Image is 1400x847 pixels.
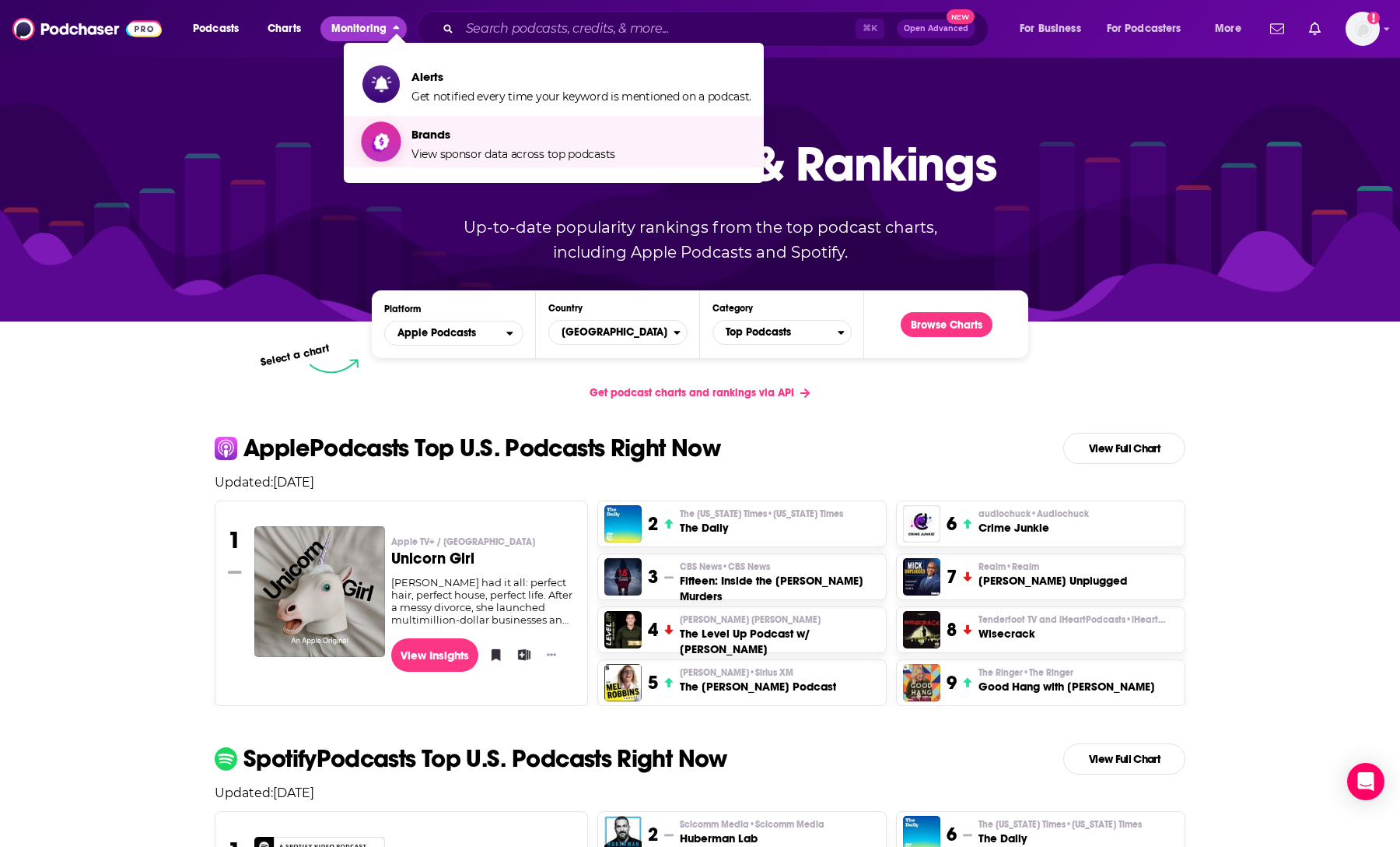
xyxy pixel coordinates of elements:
a: Show notifications dropdown [1303,16,1327,42]
span: Charts [268,18,301,40]
p: Mel Robbins • Sirius XM [680,666,836,679]
button: open menu [182,16,259,41]
span: Apple Podcasts [397,328,476,339]
img: Wisecrack [903,611,940,648]
span: New [947,9,975,24]
p: audiochuck • Audiochuck [978,508,1089,520]
a: Charts [257,16,310,41]
p: The New York Times • New York Times [680,508,843,520]
button: Show profile menu [1346,12,1380,46]
h3: Fifteen: Inside the [PERSON_NAME] Murders [680,573,880,604]
span: Podcasts [193,18,239,40]
img: Crime Junkie [903,505,940,543]
a: [PERSON_NAME] [PERSON_NAME]The Level Up Podcast w/ [PERSON_NAME] [680,613,880,657]
h3: 2 [648,823,658,846]
button: Countries [548,320,688,345]
span: • Sirius XM [749,667,793,678]
span: Realm [978,561,1039,573]
button: Categories [712,320,852,345]
p: Updated: [DATE] [202,785,1198,800]
span: Scicomm Media [680,818,824,831]
img: Podchaser - Follow, Share and Rate Podcasts [12,14,162,44]
p: Realm • Realm [978,561,1127,573]
span: The Ringer [978,666,1073,679]
img: spotify Icon [215,747,237,770]
span: CBS News [680,561,770,573]
button: Open AdvancedNew [897,19,975,38]
span: Monitoring [331,18,387,40]
a: Unicorn Girl [254,526,385,657]
a: Good Hang with Amy Poehler [903,664,940,701]
h3: Good Hang with [PERSON_NAME] [978,679,1155,694]
h3: 8 [947,618,957,641]
img: Fifteen: Inside the Daniel Marsh Murders [604,558,642,596]
button: close menu [320,16,407,41]
h3: The Daily [978,831,1142,846]
button: Add to List [513,643,528,666]
p: The New York Times • New York Times [978,818,1142,831]
h3: 4 [648,618,658,641]
h3: Wisecrack [978,626,1165,641]
span: Get podcast charts and rankings via API [590,386,794,399]
h3: Crime Junkie [978,520,1089,536]
a: The Level Up Podcast w/ Paul Alex [604,611,642,648]
span: For Podcasters [1107,18,1181,40]
a: Get podcast charts and rankings via API [577,374,822,412]
h3: 2 [648,512,658,536]
button: Bookmark Podcast [485,643,500,666]
img: User Profile [1346,12,1380,46]
a: audiochuck•AudiochuckCrime Junkie [978,508,1089,536]
a: Show notifications dropdown [1264,16,1290,42]
h3: 9 [947,671,957,694]
h3: The Daily [680,520,843,536]
span: Apple TV+ / [GEOGRAPHIC_DATA] [391,536,535,548]
span: • CBS News [722,561,770,572]
img: The Daily [604,505,642,543]
div: [PERSON_NAME] had it all: perfect hair, perfect house, perfect life. After a messy divorce, she l... [391,576,576,626]
span: The [US_STATE] Times [978,818,1142,831]
img: The Mel Robbins Podcast [604,664,642,701]
span: For Business [1020,18,1081,40]
div: Search podcasts, credits, & more... [432,11,1003,47]
p: Paul Alex Espinoza [680,613,880,626]
a: CBS News•CBS NewsFifteen: Inside the [PERSON_NAME] Murders [680,561,880,604]
h3: 1 [228,526,241,554]
h3: Unicorn Girl [391,551,576,567]
span: Tenderfoot TV and iHeartPodcasts [978,613,1165,626]
h3: Huberman Lab [680,831,824,846]
p: Apple Podcasts Top U.S. Podcasts Right Now [243,436,720,461]
span: [PERSON_NAME] [PERSON_NAME] [680,613,821,626]
button: open menu [1097,16,1204,41]
a: View Insights [391,638,479,672]
p: Scicomm Media • Scicomm Media [680,818,824,831]
p: Updated: [DATE] [202,475,1198,490]
h3: 6 [947,823,957,846]
span: Top Podcasts [713,319,838,346]
img: Mick Unplugged [903,558,940,596]
span: • iHeartRadio [1125,614,1184,625]
span: The [US_STATE] Times [680,508,843,520]
h3: The [PERSON_NAME] Podcast [680,679,836,694]
h3: [PERSON_NAME] Unplugged [978,573,1127,589]
svg: Add a profile image [1367,12,1380,24]
span: • [US_STATE] Times [767,508,843,519]
a: Apple TV+ / [GEOGRAPHIC_DATA]Unicorn Girl [391,536,576,576]
p: Apple TV+ / Seven Hills [391,536,576,548]
a: Scicomm Media•Scicomm MediaHuberman Lab [680,818,824,846]
h2: Platforms [384,321,523,346]
span: Logged in as brookecarr [1346,12,1380,46]
span: ⌘ K [856,19,884,39]
span: More [1215,18,1241,40]
a: [PERSON_NAME]•Sirius XMThe [PERSON_NAME] Podcast [680,666,836,694]
span: • The Ringer [1023,667,1073,678]
img: apple Icon [215,437,237,459]
span: • [US_STATE] Times [1066,819,1142,830]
